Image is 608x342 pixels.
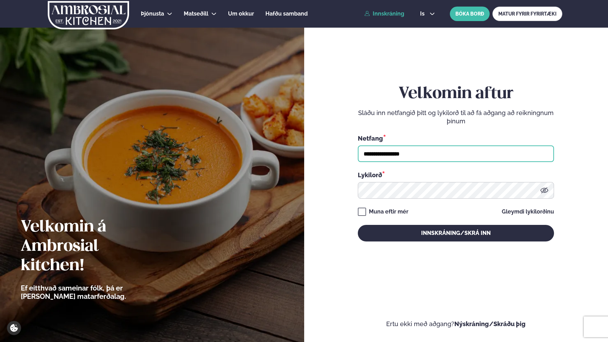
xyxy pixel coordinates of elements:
span: Matseðill [184,10,208,17]
button: BÓKA BORÐ [450,7,490,21]
h2: Velkomin aftur [358,84,554,104]
span: Hafðu samband [265,10,308,17]
a: MATUR FYRIR FYRIRTÆKI [492,7,562,21]
h2: Velkomin á Ambrosial kitchen! [21,218,164,276]
a: Hafðu samband [265,10,308,18]
a: Nýskráning/Skráðu þig [454,320,526,327]
a: Þjónusta [141,10,164,18]
button: is [415,11,441,17]
img: logo [47,1,130,29]
span: is [420,11,427,17]
p: Sláðu inn netfangið þitt og lykilorð til að fá aðgang að reikningnum þínum [358,109,554,125]
p: Ef eitthvað sameinar fólk, þá er [PERSON_NAME] matarferðalag. [21,284,164,301]
span: Um okkur [228,10,254,17]
span: Þjónusta [141,10,164,17]
div: Netfang [358,134,554,143]
a: Innskráning [364,11,404,17]
div: Lykilorð [358,170,554,179]
p: Ertu ekki með aðgang? [325,320,588,328]
a: Matseðill [184,10,208,18]
button: Innskráning/Skrá inn [358,225,554,241]
a: Um okkur [228,10,254,18]
a: Cookie settings [7,321,21,335]
a: Gleymdi lykilorðinu [502,209,554,215]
